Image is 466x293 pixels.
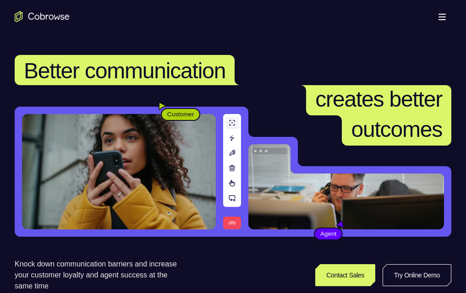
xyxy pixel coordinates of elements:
a: Go to the home page [15,11,70,22]
span: outcomes [351,117,442,141]
span: creates better [315,87,442,111]
a: Contact Sales [315,264,375,286]
img: A customer holding their phone [22,114,216,229]
img: A customer support agent talking on the phone [248,144,444,229]
p: Knock down communication barriers and increase your customer loyalty and agent success at the sam... [15,259,185,292]
a: Try Online Demo [383,264,451,286]
img: A series of tools used in co-browsing sessions [223,114,241,229]
span: Better communication [24,59,225,83]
